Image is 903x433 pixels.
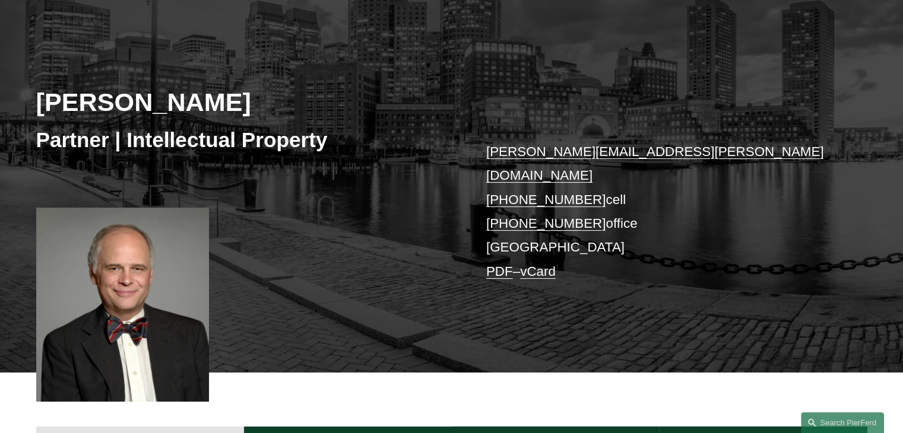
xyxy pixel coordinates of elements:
h2: [PERSON_NAME] [36,87,452,117]
a: PDF [486,264,513,279]
p: cell office [GEOGRAPHIC_DATA] – [486,140,832,284]
a: [PHONE_NUMBER] [486,216,606,231]
h3: Partner | Intellectual Property [36,127,452,153]
a: [PERSON_NAME][EMAIL_ADDRESS][PERSON_NAME][DOMAIN_NAME] [486,144,824,183]
a: [PHONE_NUMBER] [486,192,606,207]
a: Search this site [801,412,884,433]
a: vCard [520,264,556,279]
